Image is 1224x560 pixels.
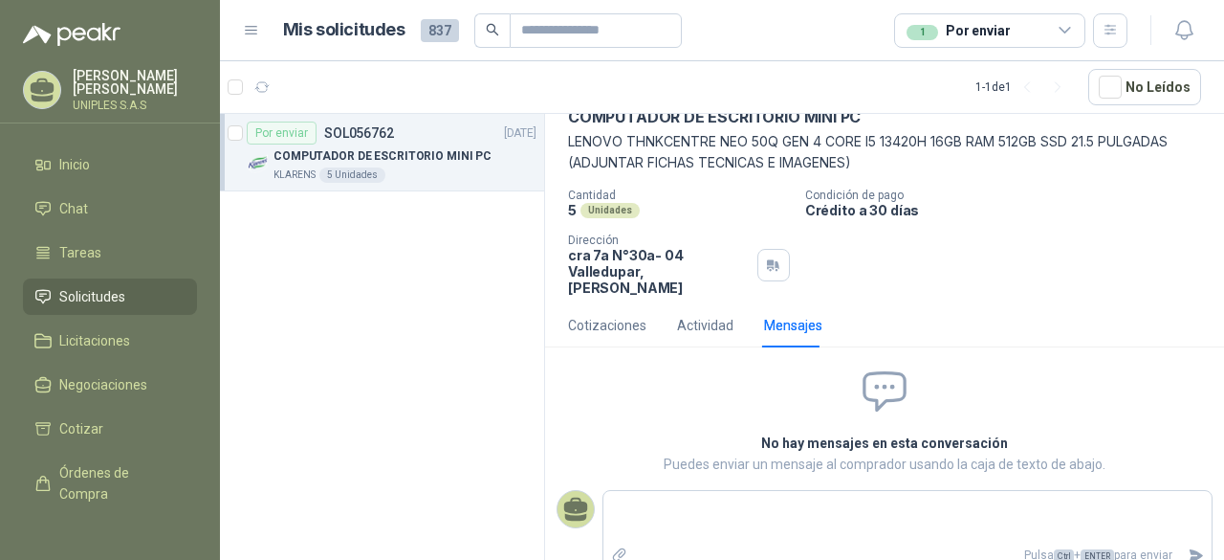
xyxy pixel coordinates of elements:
span: search [486,23,499,36]
div: Por enviar [247,122,317,145]
p: Dirección [568,234,750,247]
a: Chat [23,190,197,227]
button: No Leídos [1088,69,1201,105]
div: Mensajes [764,315,822,336]
p: Crédito a 30 días [805,202,1216,218]
p: Cantidad [568,189,790,202]
p: UNIPLES S.A.S [73,100,197,111]
span: Licitaciones [59,330,130,351]
p: COMPUTADOR DE ESCRITORIO MINI PC [568,107,861,127]
a: Licitaciones [23,323,197,359]
a: Inicio [23,146,197,183]
a: Solicitudes [23,279,197,315]
a: Órdenes de Compra [23,455,197,512]
div: 1 - 1 de 1 [975,72,1073,102]
img: Company Logo [247,152,270,175]
p: Puedes enviar un mensaje al comprador usando la caja de texto de abajo. [549,454,1220,475]
span: Negociaciones [59,374,147,395]
div: 5 Unidades [319,168,385,183]
div: 1 [907,25,938,40]
h2: No hay mensajes en esta conversación [549,433,1220,454]
div: Actividad [677,315,733,336]
p: 5 [568,202,577,218]
a: Tareas [23,235,197,271]
p: cra 7a N°30a- 04 Valledupar , [PERSON_NAME] [568,247,750,296]
span: Inicio [59,154,90,175]
span: Chat [59,198,88,219]
img: Logo peakr [23,23,120,46]
p: KLARENS [273,168,316,183]
a: Cotizar [23,411,197,447]
a: Por enviarSOL056762[DATE] Company LogoCOMPUTADOR DE ESCRITORIO MINI PCKLARENS5 Unidades [220,114,544,191]
p: [DATE] [504,124,536,143]
a: Negociaciones [23,367,197,403]
p: Condición de pago [805,189,1216,202]
p: LENOVO THNKCENTRE NEO 50Q GEN 4 CORE I5 13420H 16GB RAM 512GB SSD 21.5 PULGADAS (ADJUNTAR FICHAS ... [568,131,1201,173]
p: [PERSON_NAME] [PERSON_NAME] [73,69,197,96]
span: Tareas [59,242,101,263]
p: SOL056762 [324,126,394,140]
div: Unidades [580,203,640,218]
h1: Mis solicitudes [283,16,405,44]
p: COMPUTADOR DE ESCRITORIO MINI PC [273,147,492,166]
span: Solicitudes [59,286,125,307]
span: Órdenes de Compra [59,462,179,504]
div: Cotizaciones [568,315,646,336]
span: Cotizar [59,418,103,439]
span: 837 [421,19,459,42]
div: Por enviar [907,20,1011,41]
